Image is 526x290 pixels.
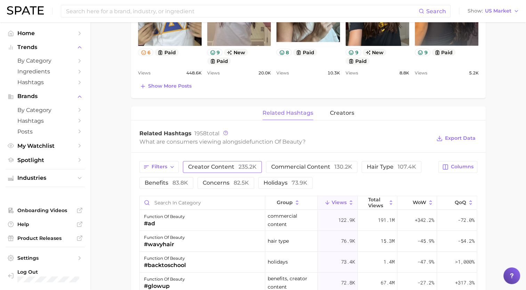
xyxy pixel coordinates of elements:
[234,179,249,186] span: 82.5k
[17,175,73,181] span: Industries
[341,258,355,266] span: 73.4k
[341,237,355,245] span: 76.9k
[17,128,73,135] span: Posts
[139,130,192,137] span: Related Hashtags
[17,157,73,163] span: Spotlight
[144,240,185,249] div: #wavyhair
[262,110,313,116] span: related hashtags
[413,200,426,205] span: WoW
[138,81,193,91] button: Show more posts
[6,233,85,243] a: Product Releases
[138,69,151,77] span: Views
[6,173,85,183] button: Industries
[432,49,456,56] button: paid
[144,254,186,263] div: function of beauty
[271,164,352,170] span: commercial content
[330,110,354,116] span: creators
[363,49,387,56] span: new
[140,252,477,273] button: function of beauty#backtoschoolholidays73.4k1.4m-47.9%>1,000%
[264,180,307,186] span: holidays
[145,180,188,186] span: benefits
[17,79,73,86] span: Hashtags
[6,126,85,137] a: Posts
[455,258,474,265] span: >1,000%
[6,205,85,216] a: Onboarding Videos
[144,275,185,283] div: function of beauty
[469,69,478,77] span: 5.2k
[6,28,85,39] a: Home
[139,137,431,146] div: What are consumers viewing alongside ?
[144,261,186,269] div: #backtoschool
[346,57,370,65] button: paid
[338,216,355,224] span: 122.9k
[140,231,477,252] button: function of beauty#wavyhairhair type76.9k15.3m-45.9%-54.2%
[268,258,288,266] span: holidays
[144,219,185,228] div: #ad
[6,77,85,88] a: Hashtags
[17,118,73,124] span: Hashtags
[148,83,192,89] span: Show more posts
[17,93,73,99] span: Brands
[358,196,397,210] button: Total Views
[6,253,85,263] a: Settings
[6,42,85,53] button: Trends
[378,216,395,224] span: 191.1m
[17,207,73,214] span: Onboarding Videos
[277,200,293,205] span: group
[276,49,292,56] button: 8
[7,6,44,15] img: SPATE
[268,212,315,228] span: commercial content
[418,279,434,287] span: -27.2%
[6,55,85,66] a: by Category
[418,237,434,245] span: -45.9%
[341,279,355,287] span: 72.8k
[6,91,85,102] button: Brands
[140,196,265,209] input: Search in category
[207,49,223,56] button: 9
[415,216,434,224] span: +342.2%
[458,216,474,224] span: -72.0%
[140,210,477,231] button: function of beauty#adcommercial content122.9k191.1m+342.2%-72.0%
[17,269,79,275] span: Log Out
[445,135,476,141] span: Export Data
[327,69,340,77] span: 10.3k
[438,161,477,173] button: Columns
[418,258,434,266] span: -47.9%
[224,49,248,56] span: new
[17,68,73,75] span: Ingredients
[318,196,357,210] button: Views
[207,57,231,65] button: paid
[293,49,317,56] button: paid
[276,69,289,77] span: Views
[17,30,73,37] span: Home
[194,130,207,137] span: 1958
[426,8,446,15] span: Search
[138,49,154,56] button: 6
[451,164,474,170] span: Columns
[415,69,427,77] span: Views
[346,69,358,77] span: Views
[6,105,85,115] a: by Category
[399,69,409,77] span: 8.8k
[250,138,302,145] span: function of beauty
[437,196,477,210] button: QoQ
[238,163,257,170] span: 235.2k
[6,219,85,229] a: Help
[435,134,477,143] button: Export Data
[203,180,249,186] span: concerns
[415,49,430,56] button: 9
[268,237,289,245] span: hair type
[194,130,219,137] span: total
[6,140,85,151] a: My Watchlist
[17,44,73,50] span: Trends
[207,69,220,77] span: Views
[188,164,257,170] span: creator content
[152,164,167,170] span: Filters
[334,163,352,170] span: 130.2k
[332,200,347,205] span: Views
[17,255,73,261] span: Settings
[17,143,73,149] span: My Watchlist
[455,279,474,287] span: +317.3%
[485,9,511,13] span: US Market
[65,5,419,17] input: Search here for a brand, industry, or ingredient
